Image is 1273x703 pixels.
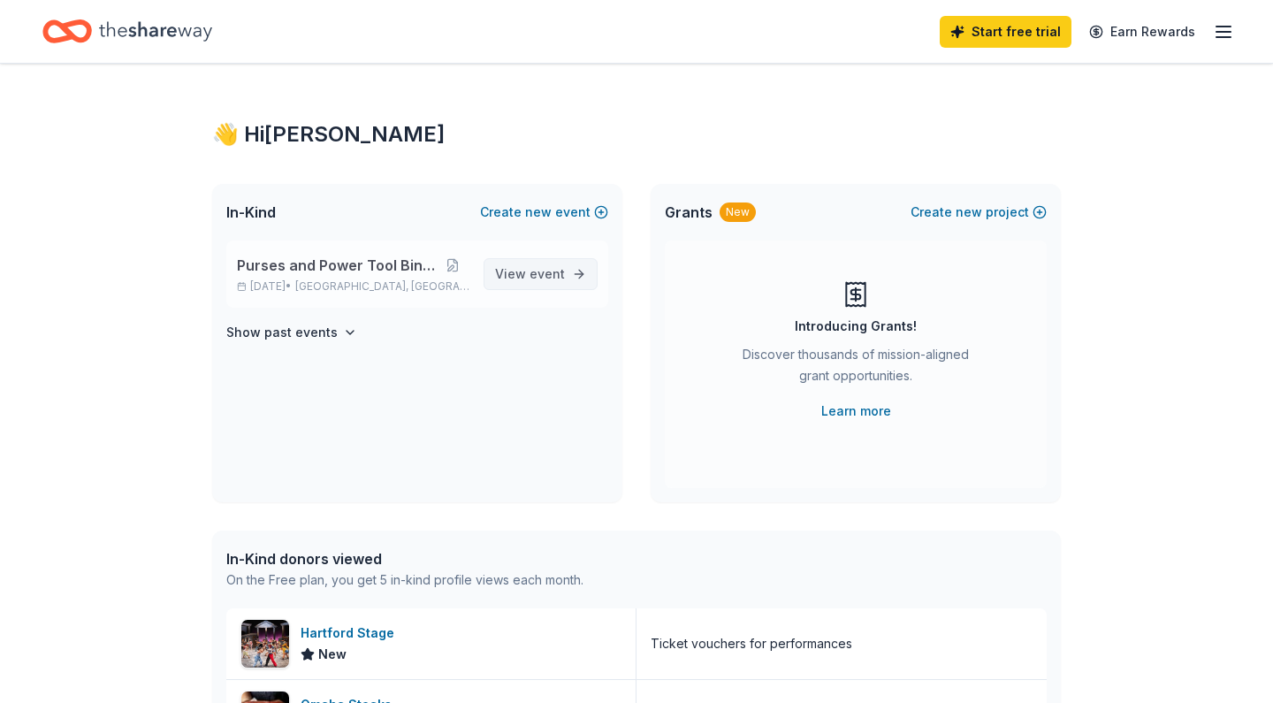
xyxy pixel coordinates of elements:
button: Createnewevent [480,202,608,223]
a: View event [484,258,598,290]
div: Hartford Stage [301,623,401,644]
a: Learn more [821,401,891,422]
a: Start free trial [940,16,1071,48]
img: Image for Hartford Stage [241,620,289,668]
span: Purses and Power Tool Bingo [237,255,435,276]
div: Discover thousands of mission-aligned grant opportunities. [736,344,976,394]
span: In-Kind [226,202,276,223]
span: new [956,202,982,223]
button: Show past events [226,322,357,343]
a: Earn Rewards [1079,16,1206,48]
div: Ticket vouchers for performances [651,633,852,654]
button: Createnewproject [911,202,1047,223]
span: Grants [665,202,713,223]
div: New [720,202,756,222]
span: View [495,264,565,285]
div: 👋 Hi [PERSON_NAME] [212,120,1061,149]
span: event [530,266,565,281]
a: Home [42,11,212,52]
div: In-Kind donors viewed [226,548,583,569]
div: Introducing Grants! [795,316,917,337]
span: New [318,644,347,665]
p: [DATE] • [237,279,469,294]
div: On the Free plan, you get 5 in-kind profile views each month. [226,569,583,591]
span: [GEOGRAPHIC_DATA], [GEOGRAPHIC_DATA] [295,279,469,294]
span: new [525,202,552,223]
h4: Show past events [226,322,338,343]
